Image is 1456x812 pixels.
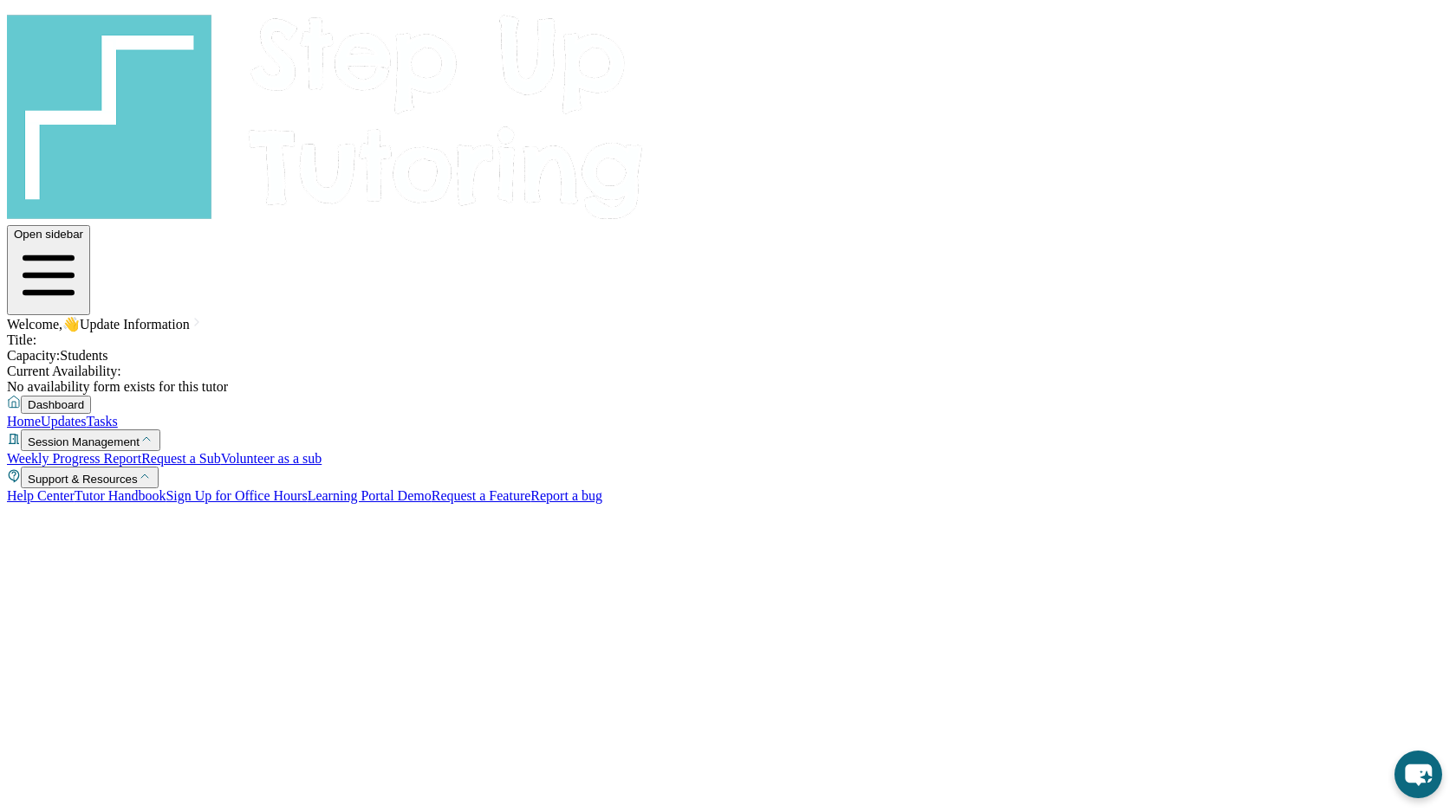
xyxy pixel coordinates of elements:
[7,225,90,315] button: Open sidebar
[432,488,531,503] a: Request a Feature
[28,473,138,486] span: Support & Resources
[166,488,307,503] a: Sign Up for Office Hours
[7,348,60,363] span: Capacity:
[41,414,86,429] a: Updates
[308,488,432,503] a: Learning Portal Demo
[1394,751,1442,798] button: chat-button
[21,467,159,488] button: Support & Resources
[7,364,121,378] span: Current Availability:
[87,414,118,429] a: Tasks
[75,488,166,503] a: Tutor Handbook
[7,414,41,429] a: Home
[14,228,83,241] span: Open sidebar
[7,488,75,503] a: Help Center
[7,7,645,222] img: logo
[28,435,140,448] span: Session Management
[7,317,80,332] span: Welcome, 👋
[21,429,160,451] button: Session Management
[141,451,221,466] a: Request a Sub
[28,398,84,411] span: Dashboard
[60,348,107,363] span: Students
[7,451,141,466] a: Weekly Progress Report
[7,332,36,347] span: Title:
[21,396,91,414] button: Dashboard
[530,488,602,503] a: Report a bug
[221,451,322,466] a: Volunteer as a sub
[80,317,204,332] a: Update Information
[190,315,204,329] img: Chevron Right
[7,379,228,394] span: No availability form exists for this tutor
